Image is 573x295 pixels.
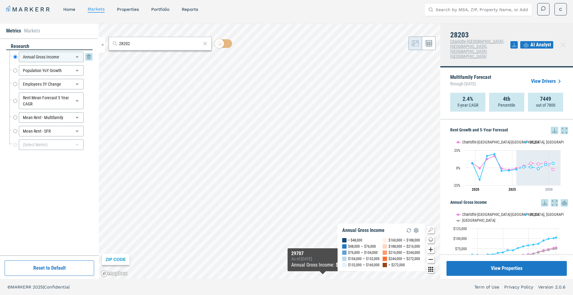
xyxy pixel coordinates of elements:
path: Wednesday, 14 Dec, 19:00, 70,436.31. 28203. [512,249,514,251]
path: Saturday, 14 Dec, 19:00, 59,052.65. USA. [527,254,529,256]
path: Wednesday, 29 Jul, 20:00, -17.06. 28203. [479,178,481,181]
svg: Interactive chart [450,134,563,196]
img: Reload Legend [405,227,413,234]
text: 28203 [530,212,539,217]
span: Charlotte-[GEOGRAPHIC_DATA]-[GEOGRAPHIC_DATA], [GEOGRAPHIC_DATA]-[GEOGRAPHIC_DATA] [450,39,504,59]
span: 2025 | [33,284,44,289]
div: Employees 3Y Change [19,79,84,89]
a: Term of Use [474,284,499,290]
path: Tuesday, 14 Dec, 19:00, 65,256.11. USA. [537,251,540,254]
path: Monday, 29 Jul, 20:00, -3.96. 28203. [508,169,510,172]
div: $104,000 — $132,000 [348,256,380,262]
path: Saturday, 29 Jul, 20:00, -1.26. 28203. [537,167,540,170]
div: Annual Gross Income : [291,261,354,269]
text: -25% [453,183,460,188]
text: 28203 [530,140,539,144]
a: Portfolio [151,7,169,12]
div: Mean Rent - SFR [19,126,84,136]
input: Search by MSA, ZIP, Property Name, or Address [436,3,528,16]
h5: Annual Gross Income [450,199,568,207]
div: (Select Metric) [19,139,84,150]
tspan: 2025 [509,187,516,192]
a: home [63,7,75,12]
text: $75,000 [455,247,467,251]
button: Other options map button [427,266,434,273]
div: < $48,000 [348,237,362,243]
img: Settings [413,227,420,234]
div: Rent Mean Forecast 5 Year CAGR [19,92,84,109]
div: Annual Gross Income [342,227,384,233]
path: Saturday, 14 Jun, 20:00, 75,581.77. USA. [555,247,558,250]
div: $188,000 — $216,000 [388,243,420,250]
path: Saturday, 14 Jun, 20:00, 102,493.69. 28203. [555,236,558,239]
p: Multifamily Forecast [450,75,491,88]
path: Wednesday, 29 Jul, 20:00, -0.64. Charlotte-Concord-Gastonia, NC-SC. [479,167,481,169]
svg: Interactive chart [450,207,563,284]
span: Confidential [44,284,70,289]
div: > $272,000 [388,262,405,268]
div: $76,000 — $104,000 [348,250,378,256]
path: Sunday, 14 Dec, 19:00, 59,362.32. 28203. [471,253,474,256]
path: Monday, 29 Jul, 20:00, 6.44. 28203. [552,162,554,165]
path: Thursday, 14 Dec, 19:00, 99,203.1. 28203. [547,237,550,240]
div: Annual Gross Income [19,52,84,62]
div: 29707 [291,251,354,256]
button: AI Analyst [520,41,553,49]
path: Sunday, 29 Jul, 20:00, 4.7. 28203. [545,163,547,166]
a: Privacy Policy [504,284,533,290]
text: $100,000 [453,237,467,241]
button: Reset to Default [5,260,94,276]
path: Monday, 14 Dec, 19:00, 62,151.45. USA. [532,252,535,255]
path: Monday, 29 Jul, 20:00, 6.53. 28203. [471,162,474,165]
path: Saturday, 14 Dec, 19:00, 82,756.15. 28203. [527,244,529,246]
strong: 7449 [540,96,551,102]
a: Mapbox logo [101,270,128,277]
div: $132,000 — $160,000 [348,262,380,268]
path: Thursday, 29 Jul, 20:00, 17.07. 28203. [486,155,488,157]
h5: Rent Growth and 5-Year Forecast [450,127,568,134]
button: Show 28203 [524,136,540,141]
li: Metrics [6,27,21,35]
div: ZIP CODE [102,254,130,265]
a: MARKERR [6,5,51,14]
div: Map Tooltip Content [291,251,354,269]
button: Show Charlotte-Concord-Gastonia, NC-SC [456,136,517,141]
span: AI Analyst [530,41,551,49]
span: MARKERR [11,284,33,289]
div: Rent Growth and 5-Year Forecast. Highcharts interactive chart. [450,134,568,196]
strong: 4th [503,96,510,102]
strong: 2.4% [463,96,473,102]
path: Wednesday, 14 Dec, 19:00, 59,844.33. 28203. [487,253,489,256]
path: Friday, 14 Dec, 19:00, 80,203.82. 28203. [522,245,525,248]
path: Monday, 14 Dec, 19:00, 84,780.2. 28203. [532,243,535,246]
div: $216,000 — $244,000 [388,250,420,256]
path: Saturday, 29 Jul, 20:00, 5.28. Charlotte-Concord-Gastonia, NC-SC. [537,163,540,165]
div: $244,000 — $272,000 [388,256,420,262]
path: Thursday, 14 Dec, 19:00, 71,581.9. USA. [547,249,550,251]
path: Wednesday, 14 Dec, 19:00, 94,902.06. 28203. [542,239,545,242]
path: Friday, 29 Jul, 20:00, 19.7. 28203. [493,153,496,155]
text: $125,000 [453,227,467,231]
tspan: 2020 [472,187,479,192]
text: [GEOGRAPHIC_DATA] [462,218,495,223]
button: Show/Hide Legend Map Button [427,226,434,233]
path: Monday, 29 Jul, 20:00, -2.39. Charlotte-Concord-Gastonia, NC-SC. [552,168,554,171]
path: Thursday, 29 Jul, 20:00, 6.51. Charlotte-Concord-Gastonia, NC-SC. [530,162,532,165]
button: View Properties [446,261,567,276]
p: out of 7800 [536,102,555,108]
g: 28203, line 4 of 4 with 5 data points. [523,162,554,170]
p: 5-year CAGR [457,102,478,108]
a: View Drivers [531,78,563,85]
path: Friday, 14 Dec, 19:00, 59,815.14. 28203. [492,253,494,256]
div: Population YoY Growth [19,65,84,76]
path: Sunday, 14 Dec, 19:00, 64,962.91. 28203. [502,251,504,254]
div: $48,000 — $76,000 [348,243,376,250]
input: Search by MSA or ZIP Code [119,41,201,47]
a: Version 2.0.6 [538,284,566,290]
text: 0% [456,166,460,170]
div: As of : [DATE] [291,256,354,261]
path: Saturday, 29 Jul, 20:00, -4.55. 28203. [500,170,503,172]
button: Change style map button [427,236,434,243]
span: C [559,6,562,12]
button: C [554,3,567,15]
